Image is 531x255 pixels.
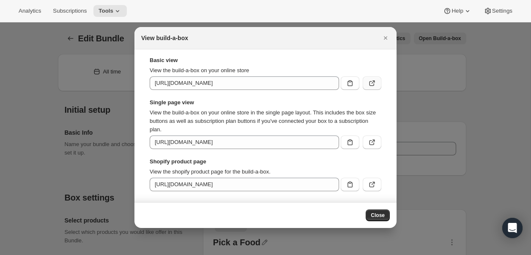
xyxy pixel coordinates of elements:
[452,8,463,14] span: Help
[150,157,381,166] strong: Shopify product page
[492,8,512,14] span: Settings
[19,8,41,14] span: Analytics
[150,109,381,134] p: View the build-a-box on your online store in the single page layout. This includes the box size b...
[380,32,391,44] button: Close
[99,8,113,14] span: Tools
[150,168,381,176] p: View the shopify product page for the build-a-box.
[14,5,46,17] button: Analytics
[479,5,517,17] button: Settings
[150,66,381,75] p: View the build-a-box on your online store
[150,56,381,65] strong: Basic view
[48,5,92,17] button: Subscriptions
[93,5,127,17] button: Tools
[438,5,476,17] button: Help
[371,212,385,219] span: Close
[366,209,390,221] button: Close
[141,34,188,42] h2: View build-a-box
[150,98,381,107] strong: Single page view
[502,218,523,238] div: Open Intercom Messenger
[53,8,87,14] span: Subscriptions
